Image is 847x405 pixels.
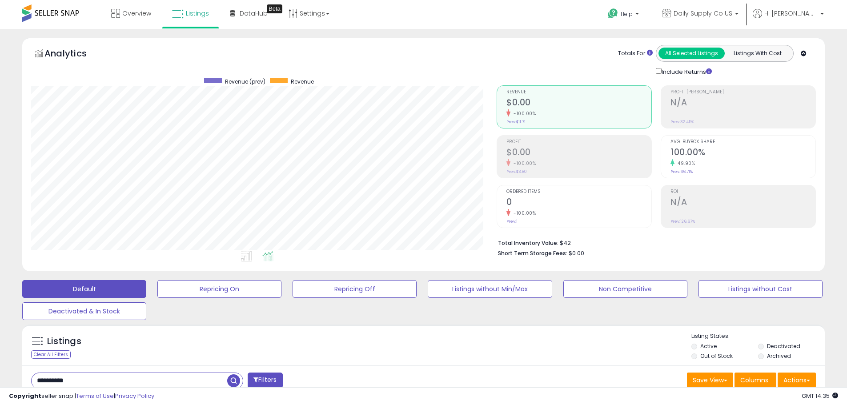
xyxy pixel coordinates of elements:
[22,280,146,298] button: Default
[122,9,151,18] span: Overview
[9,392,41,400] strong: Copyright
[767,352,791,360] label: Archived
[670,119,694,124] small: Prev: 32.45%
[44,47,104,62] h5: Analytics
[649,66,723,76] div: Include Returns
[498,239,558,247] b: Total Inventory Value:
[674,9,732,18] span: Daily Supply Co US
[157,280,281,298] button: Repricing On
[753,9,824,29] a: Hi [PERSON_NAME]
[670,140,815,144] span: Avg. Buybox Share
[76,392,114,400] a: Terms of Use
[9,392,154,401] div: seller snap | |
[506,169,527,174] small: Prev: $3.80
[563,280,687,298] button: Non Competitive
[506,97,651,109] h2: $0.00
[764,9,818,18] span: Hi [PERSON_NAME]
[621,10,633,18] span: Help
[506,147,651,159] h2: $0.00
[115,392,154,400] a: Privacy Policy
[240,9,268,18] span: DataHub
[506,119,526,124] small: Prev: $11.71
[248,373,282,388] button: Filters
[22,302,146,320] button: Deactivated & In Stock
[498,237,809,248] li: $42
[670,97,815,109] h2: N/A
[700,352,733,360] label: Out of Stock
[802,392,838,400] span: 2025-09-16 14:35 GMT
[618,49,653,58] div: Totals For
[498,249,567,257] b: Short Term Storage Fees:
[670,197,815,209] h2: N/A
[735,373,776,388] button: Columns
[428,280,552,298] button: Listings without Min/Max
[601,1,648,29] a: Help
[674,160,695,167] small: 49.90%
[670,219,695,224] small: Prev: 126.67%
[186,9,209,18] span: Listings
[670,189,815,194] span: ROI
[767,342,800,350] label: Deactivated
[291,78,314,85] span: Revenue
[267,4,282,13] div: Tooltip anchor
[778,373,816,388] button: Actions
[670,169,693,174] small: Prev: 66.71%
[724,48,791,59] button: Listings With Cost
[700,342,717,350] label: Active
[293,280,417,298] button: Repricing Off
[607,8,618,19] i: Get Help
[510,160,536,167] small: -100.00%
[691,332,825,341] p: Listing States:
[225,78,265,85] span: Revenue (prev)
[698,280,823,298] button: Listings without Cost
[506,197,651,209] h2: 0
[510,110,536,117] small: -100.00%
[31,350,71,359] div: Clear All Filters
[506,90,651,95] span: Revenue
[506,189,651,194] span: Ordered Items
[658,48,725,59] button: All Selected Listings
[510,210,536,217] small: -100.00%
[47,335,81,348] h5: Listings
[506,219,518,224] small: Prev: 1
[569,249,584,257] span: $0.00
[687,373,733,388] button: Save View
[740,376,768,385] span: Columns
[506,140,651,144] span: Profit
[670,90,815,95] span: Profit [PERSON_NAME]
[670,147,815,159] h2: 100.00%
